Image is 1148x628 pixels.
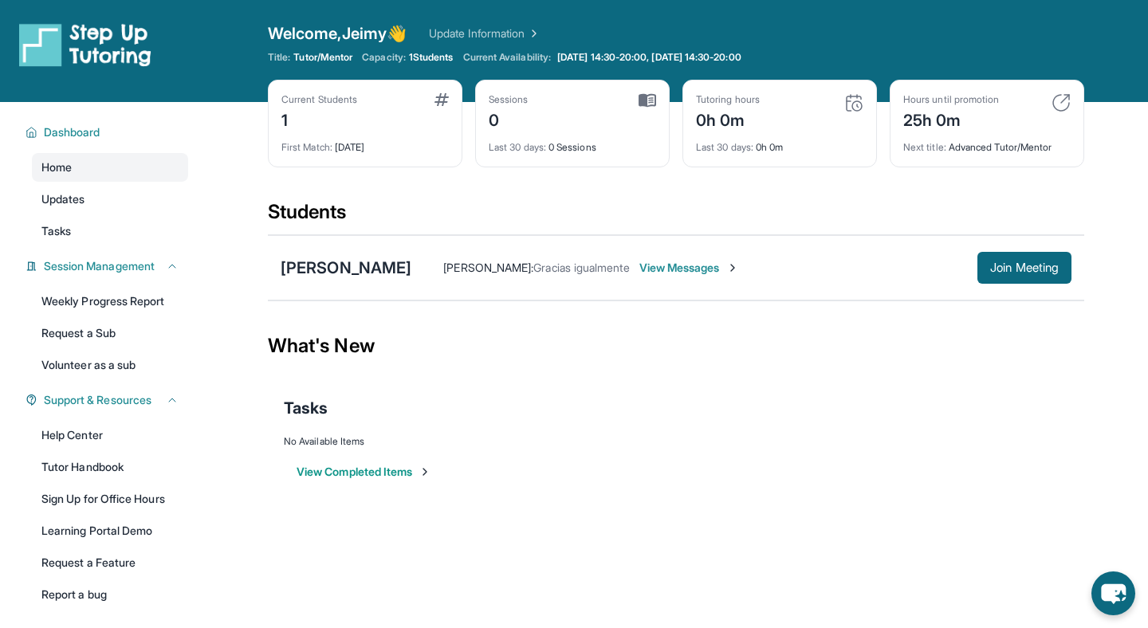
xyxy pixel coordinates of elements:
button: chat-button [1091,571,1135,615]
span: 1 Students [409,51,454,64]
button: Join Meeting [977,252,1071,284]
span: Current Availability: [463,51,551,64]
div: Sessions [489,93,529,106]
a: Learning Portal Demo [32,516,188,545]
span: Join Meeting [990,263,1059,273]
img: card [844,93,863,112]
div: Tutoring hours [696,93,760,106]
a: Request a Sub [32,319,188,347]
div: Advanced Tutor/Mentor [903,131,1071,154]
div: Students [268,199,1084,234]
a: Tasks [32,217,188,245]
span: Gracias igualmente [533,261,629,274]
span: Capacity: [362,51,406,64]
a: Report a bug [32,580,188,609]
a: Update Information [429,26,541,41]
div: [PERSON_NAME] [281,257,411,279]
img: logo [19,22,151,67]
div: 0 Sessions [489,131,656,154]
span: Next title : [903,141,946,153]
div: [DATE] [281,131,449,154]
span: View Messages [639,260,739,276]
div: No Available Items [284,435,1068,448]
span: Tasks [284,397,328,419]
button: View Completed Items [297,464,431,480]
div: 0h 0m [696,106,760,131]
span: Title: [268,51,290,64]
a: Sign Up for Office Hours [32,485,188,513]
span: Tasks [41,223,71,239]
button: Session Management [37,258,179,274]
a: Updates [32,185,188,214]
span: [PERSON_NAME] : [443,261,533,274]
span: Dashboard [44,124,100,140]
a: Volunteer as a sub [32,351,188,379]
span: Tutor/Mentor [293,51,352,64]
div: 0 [489,106,529,131]
img: card [639,93,656,108]
a: Request a Feature [32,548,188,577]
a: Help Center [32,421,188,449]
img: Chevron Right [525,26,541,41]
span: Home [41,159,72,175]
img: card [1052,93,1071,112]
a: [DATE] 14:30-20:00, [DATE] 14:30-20:00 [554,51,745,64]
span: First Match : [281,141,332,153]
div: 0h 0m [696,131,863,154]
a: Weekly Progress Report [32,287,188,316]
button: Dashboard [37,124,179,140]
a: Tutor Handbook [32,453,188,481]
div: 1 [281,106,357,131]
span: Updates [41,191,85,207]
div: What's New [268,311,1084,381]
span: Session Management [44,258,155,274]
img: card [434,93,449,106]
div: Hours until promotion [903,93,999,106]
span: Last 30 days : [489,141,546,153]
img: Chevron-Right [726,261,739,274]
div: 25h 0m [903,106,999,131]
div: Current Students [281,93,357,106]
span: Support & Resources [44,392,151,408]
span: Last 30 days : [696,141,753,153]
span: Welcome, Jeimy 👋 [268,22,407,45]
a: Home [32,153,188,182]
button: Support & Resources [37,392,179,408]
span: [DATE] 14:30-20:00, [DATE] 14:30-20:00 [557,51,741,64]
